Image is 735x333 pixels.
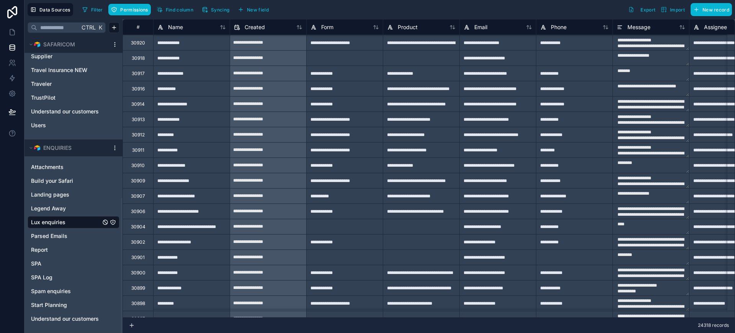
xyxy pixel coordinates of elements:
[131,316,145,322] div: 30897
[120,7,148,13] span: Permissions
[131,40,145,46] div: 30920
[640,7,655,13] span: Export
[31,80,101,88] a: Traveler
[131,254,145,261] div: 30901
[199,4,235,15] a: Syncing
[98,25,103,30] span: K
[28,271,119,284] div: SPA Log
[704,23,727,31] span: Assignee
[28,230,119,242] div: Parsed Emails
[31,287,71,295] span: Spam enquiries
[91,7,103,13] span: Filter
[31,163,64,171] span: Attachments
[28,216,119,228] div: Lux enquiries
[28,202,119,215] div: Legend Away
[31,301,67,309] span: Start Planning
[28,78,119,90] div: Traveler
[31,246,101,254] a: Report
[129,24,147,30] div: #
[28,92,119,104] div: TrustPilot
[31,287,101,295] a: Spam enquiries
[31,315,99,323] span: Understand our customers
[28,161,119,173] div: Attachments
[31,260,41,267] span: SPA
[132,132,145,138] div: 30912
[321,23,333,31] span: Form
[31,260,101,267] a: SPA
[31,80,52,88] span: Traveler
[131,270,145,276] div: 30900
[31,163,101,171] a: Attachments
[131,101,145,107] div: 30914
[31,274,101,281] a: SPA Log
[132,55,145,61] div: 30918
[28,189,119,201] div: Landing pages
[31,301,101,309] a: Start Planning
[79,4,106,15] button: Filter
[31,218,65,226] span: Lux enquiries
[28,64,119,76] div: Travel Insurance NEW
[658,3,688,16] button: Import
[31,94,56,102] span: TrustPilot
[31,315,101,323] a: Understand our customers
[108,4,150,15] button: Permissions
[28,50,119,62] div: Supplier
[702,7,729,13] span: New record
[31,205,66,212] span: Legend Away
[31,246,48,254] span: Report
[31,191,69,198] span: Landing pages
[28,119,119,131] div: Users
[131,193,145,199] div: 30907
[132,86,145,92] div: 30916
[43,144,72,152] span: ENQUIRIES
[627,23,650,31] span: Message
[31,205,101,212] a: Legend Away
[43,41,75,48] span: SAFARICOM
[28,143,109,153] button: Airtable LogoENQUIRIES
[28,175,119,187] div: Build your Safari
[245,23,265,31] span: Created
[31,121,101,129] a: Users
[166,7,193,13] span: Find column
[39,7,70,13] span: Data Sources
[28,299,119,311] div: Start Planning
[132,71,145,77] div: 30917
[131,224,145,230] div: 30904
[154,4,196,15] button: Find column
[31,191,101,198] a: Landing pages
[31,66,87,74] span: Travel Insurance NEW
[131,178,145,184] div: 30909
[31,52,101,60] a: Supplier
[34,41,40,48] img: Airtable Logo
[168,23,183,31] span: Name
[551,23,567,31] span: Phone
[235,4,271,15] button: New field
[108,4,154,15] a: Permissions
[688,3,732,16] a: New record
[31,52,52,60] span: Supplier
[247,7,269,13] span: New field
[131,300,145,307] div: 30898
[28,258,119,270] div: SPA
[28,244,119,256] div: Report
[28,285,119,297] div: Spam enquiries
[31,177,101,185] a: Build your Safari
[132,147,144,153] div: 30911
[131,285,145,291] div: 30899
[691,3,732,16] button: New record
[131,208,145,215] div: 30906
[31,177,73,185] span: Build your Safari
[31,121,46,129] span: Users
[31,94,101,102] a: TrustPilot
[131,162,145,169] div: 30910
[31,108,99,115] span: Understand our customers
[474,23,487,31] span: Email
[132,116,145,123] div: 30913
[81,23,96,32] span: Ctrl
[28,39,109,50] button: Airtable LogoSAFARICOM
[211,7,229,13] span: Syncing
[28,105,119,118] div: Understand our customers
[28,3,73,16] button: Data Sources
[626,3,658,16] button: Export
[670,7,685,13] span: Import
